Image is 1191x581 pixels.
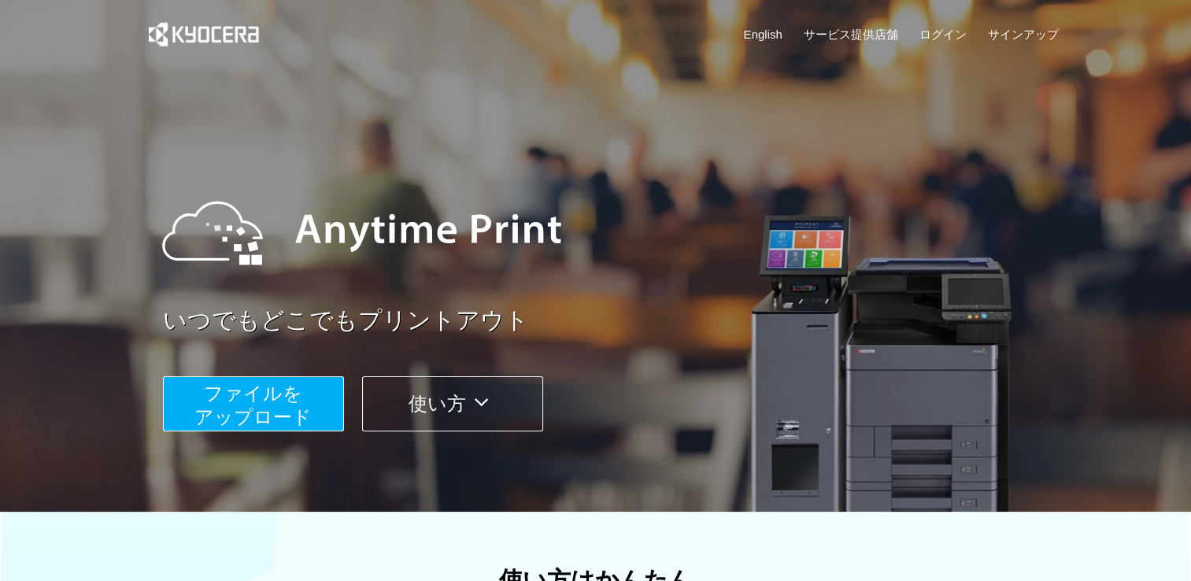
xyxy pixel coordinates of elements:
[163,304,1068,338] a: いつでもどこでもプリントアウト
[744,26,782,43] a: English
[919,26,967,43] a: ログイン
[362,376,543,431] button: 使い方
[987,26,1058,43] a: サインアップ
[163,376,344,431] button: ファイルを​​アップロード
[194,383,312,427] span: ファイルを ​​アップロード
[804,26,898,43] a: サービス提供店舗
